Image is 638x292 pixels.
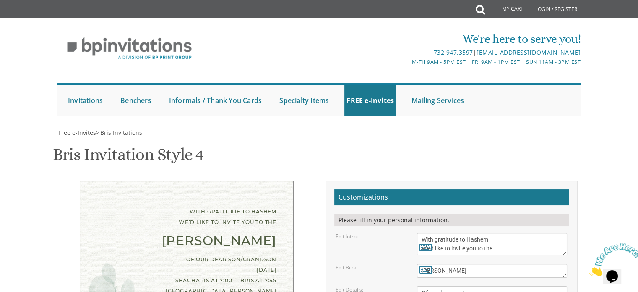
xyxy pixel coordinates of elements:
div: | [232,47,581,58]
h2: Customizations [334,189,569,205]
a: [EMAIL_ADDRESS][DOMAIN_NAME] [477,48,581,56]
label: Edit Bris: [336,264,356,271]
img: BP Invitation Loft [57,31,201,66]
textarea: With gratitude to Hashem We would like to inform you of the [417,233,567,255]
div: [PERSON_NAME] [97,235,276,246]
label: Edit Intro: [336,233,358,240]
a: Informals / Thank You Cards [167,85,264,116]
div: M-Th 9am - 5pm EST | Fri 9am - 1pm EST | Sun 11am - 3pm EST [232,58,581,66]
span: > [96,129,142,137]
span: Free e-Invites [58,129,96,137]
div: We're here to serve you! [232,31,581,47]
span: Bris Invitations [100,129,142,137]
textarea: Bris [417,264,567,278]
a: Specialty Items [277,85,331,116]
a: My Cart [484,1,529,18]
a: Invitations [66,85,105,116]
a: Mailing Services [409,85,466,116]
iframe: chat widget [586,239,638,279]
a: Benchers [118,85,154,116]
a: Bris Invitations [99,129,142,137]
div: With gratitude to Hashem We’d like to invite you to the [97,206,276,227]
div: Please fill in your personal information. [334,214,569,226]
a: 732.947.3597 [433,48,473,56]
img: Chat attention grabber [3,3,55,37]
h1: Bris Invitation Style 4 [53,145,203,170]
a: Free e-Invites [57,129,96,137]
a: FREE e-Invites [344,85,396,116]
